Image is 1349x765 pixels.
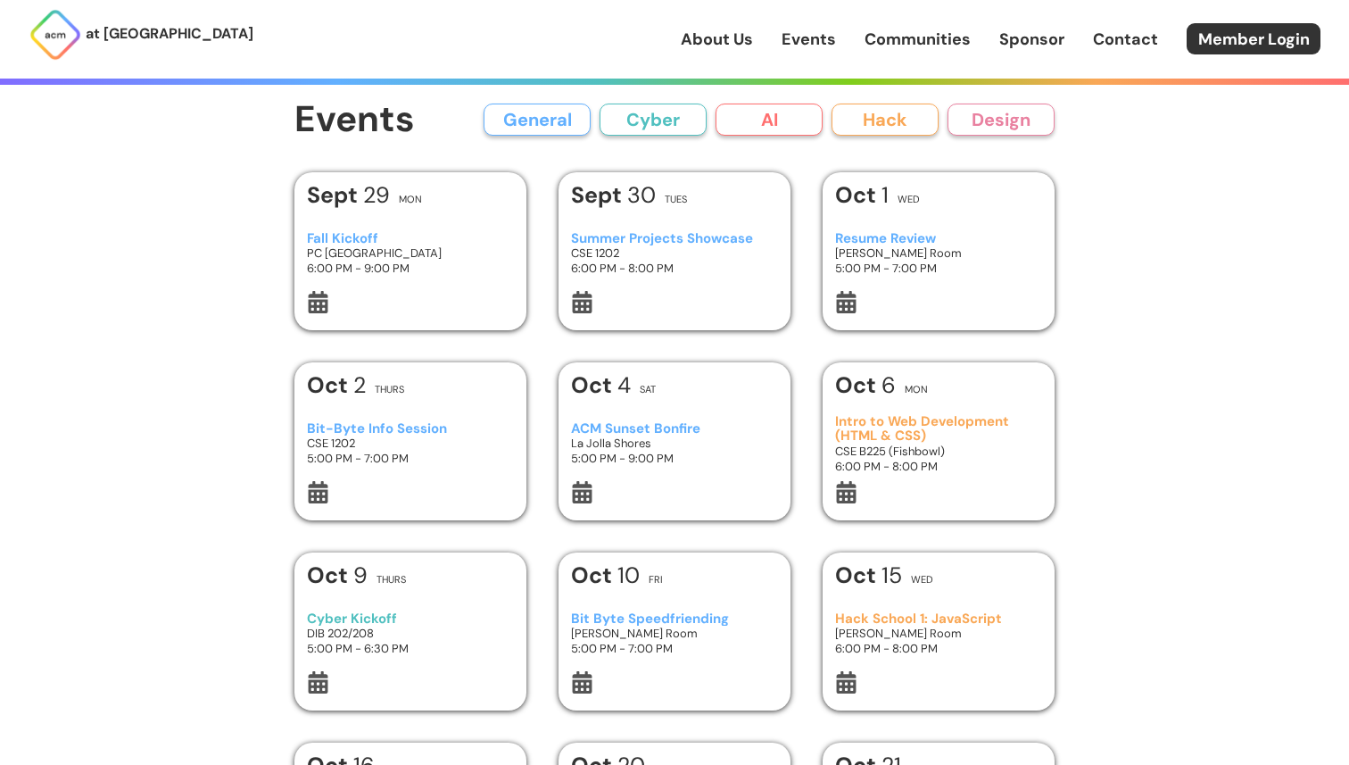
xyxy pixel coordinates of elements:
[307,436,515,451] h3: CSE 1202
[999,28,1064,51] a: Sponsor
[307,561,353,590] b: Oct
[716,104,823,136] button: AI
[681,28,753,51] a: About Us
[484,104,591,136] button: General
[835,561,881,590] b: Oct
[835,245,1043,261] h3: [PERSON_NAME] Room
[571,561,617,590] b: Oct
[307,370,353,400] b: Oct
[571,374,631,396] h1: 4
[835,626,1043,641] h3: [PERSON_NAME] Room
[571,451,779,466] h3: 5:00 PM - 9:00 PM
[571,564,640,586] h1: 10
[571,370,617,400] b: Oct
[571,180,627,210] b: Sept
[307,611,515,627] h3: Cyber Kickoff
[399,195,422,204] h2: Mon
[307,641,515,656] h3: 5:00 PM - 6:30 PM
[571,436,779,451] h3: La Jolla Shores
[571,641,779,656] h3: 5:00 PM - 7:00 PM
[307,184,390,206] h1: 29
[835,184,889,206] h1: 1
[835,564,902,586] h1: 15
[835,444,1043,459] h3: CSE B225 (Fishbowl)
[898,195,920,204] h2: Wed
[782,28,836,51] a: Events
[86,22,253,46] p: at [GEOGRAPHIC_DATA]
[835,374,896,396] h1: 6
[571,231,779,246] h3: Summer Projects Showcase
[835,414,1043,444] h3: Intro to Web Development (HTML & CSS)
[835,370,881,400] b: Oct
[571,245,779,261] h3: CSE 1202
[29,8,82,62] img: ACM Logo
[571,626,779,641] h3: [PERSON_NAME] Room
[307,626,515,641] h3: DIB 202/208
[835,611,1043,627] h3: Hack School 1: JavaScript
[571,421,779,437] h3: ACM Sunset Bonfire
[307,245,515,261] h3: PC [GEOGRAPHIC_DATA]
[307,421,515,437] h3: Bit-Byte Info Session
[1187,23,1320,54] a: Member Login
[835,459,1043,474] h3: 6:00 PM - 8:00 PM
[835,261,1043,276] h3: 5:00 PM - 7:00 PM
[307,374,366,396] h1: 2
[911,575,933,585] h2: Wed
[377,575,406,585] h2: Thurs
[307,231,515,246] h3: Fall Kickoff
[571,611,779,627] h3: Bit Byte Speedfriending
[832,104,939,136] button: Hack
[307,451,515,466] h3: 5:00 PM - 7:00 PM
[571,184,656,206] h1: 30
[600,104,707,136] button: Cyber
[905,385,928,395] h2: Mon
[307,180,363,210] b: Sept
[571,261,779,276] h3: 6:00 PM - 8:00 PM
[294,100,415,140] h1: Events
[29,8,253,62] a: at [GEOGRAPHIC_DATA]
[835,231,1043,246] h3: Resume Review
[307,261,515,276] h3: 6:00 PM - 9:00 PM
[865,28,971,51] a: Communities
[1093,28,1158,51] a: Contact
[649,575,663,585] h2: Fri
[375,385,404,395] h2: Thurs
[665,195,687,204] h2: Tues
[948,104,1055,136] button: Design
[835,641,1043,656] h3: 6:00 PM - 8:00 PM
[835,180,881,210] b: Oct
[640,385,656,395] h2: Sat
[307,564,368,586] h1: 9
